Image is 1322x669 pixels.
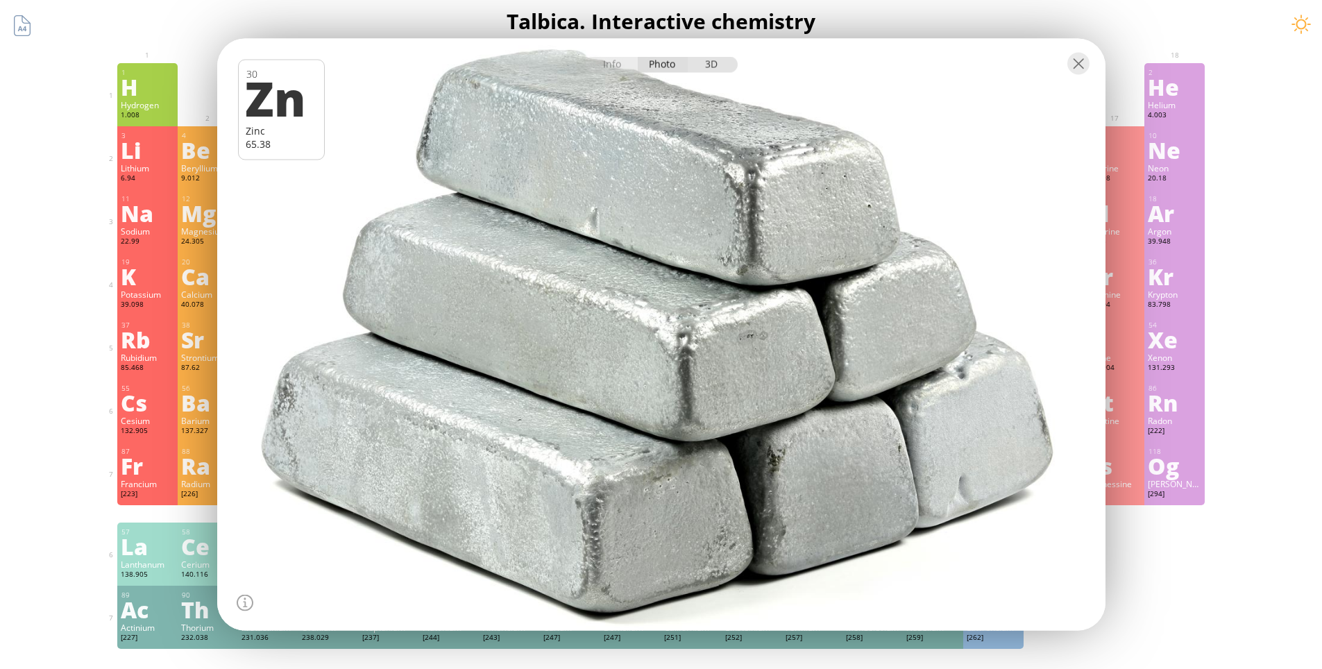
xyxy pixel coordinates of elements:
[245,74,315,121] div: Zn
[121,131,174,140] div: 3
[846,633,899,644] div: [258]
[1087,328,1141,350] div: I
[121,68,174,77] div: 1
[121,455,174,477] div: Fr
[362,633,416,644] div: [237]
[688,57,738,73] div: 3D
[1148,226,1201,237] div: Argon
[1087,289,1141,300] div: Bromine
[181,300,235,311] div: 40.078
[106,7,1217,35] h1: Talbica. Interactive chemistry
[181,173,235,185] div: 9.012
[1087,489,1141,500] div: [293]
[1087,478,1141,489] div: Tennessine
[1148,139,1201,161] div: Ne
[1148,363,1201,374] div: 131.293
[1088,447,1141,456] div: 117
[181,265,235,287] div: Ca
[181,489,235,500] div: [226]
[1148,202,1201,224] div: Ar
[121,289,174,300] div: Potassium
[1148,237,1201,248] div: 39.948
[121,173,174,185] div: 6.94
[1148,110,1201,121] div: 4.003
[1149,384,1201,393] div: 86
[121,194,174,203] div: 11
[1148,289,1201,300] div: Krypton
[181,622,235,633] div: Thorium
[181,633,235,644] div: 232.038
[121,489,174,500] div: [223]
[1148,391,1201,414] div: Rn
[121,622,174,633] div: Actinium
[1088,321,1141,330] div: 53
[1148,415,1201,426] div: Radon
[181,391,235,414] div: Ba
[181,415,235,426] div: Barium
[1148,328,1201,350] div: Xe
[604,633,657,644] div: [247]
[121,328,174,350] div: Rb
[1087,352,1141,363] div: Iodine
[1087,173,1141,185] div: 18.998
[181,162,235,173] div: Beryllium
[181,328,235,350] div: Sr
[121,226,174,237] div: Sodium
[1149,447,1201,456] div: 118
[1087,455,1141,477] div: Ts
[1149,131,1201,140] div: 10
[1149,321,1201,330] div: 54
[181,226,235,237] div: Magnesium
[1149,68,1201,77] div: 2
[1087,363,1141,374] div: 126.904
[483,633,536,644] div: [243]
[121,570,174,581] div: 138.905
[1149,194,1201,203] div: 18
[1148,99,1201,110] div: Helium
[786,633,839,644] div: [257]
[241,633,295,644] div: 231.036
[181,363,235,374] div: 87.62
[121,527,174,536] div: 57
[1088,131,1141,140] div: 9
[1087,226,1141,237] div: Chlorine
[1088,194,1141,203] div: 17
[1148,300,1201,311] div: 83.798
[423,633,476,644] div: [244]
[121,257,174,266] div: 19
[182,384,235,393] div: 56
[181,289,235,300] div: Calcium
[181,237,235,248] div: 24.305
[1148,489,1201,500] div: [294]
[121,591,174,600] div: 89
[121,598,174,620] div: Ac
[246,137,317,151] div: 65.38
[1087,265,1141,287] div: Br
[181,570,235,581] div: 140.116
[181,559,235,570] div: Cerium
[1087,139,1141,161] div: F
[543,633,597,644] div: [247]
[1148,173,1201,185] div: 20.18
[302,633,355,644] div: 238.029
[1148,455,1201,477] div: Og
[121,300,174,311] div: 39.098
[1087,202,1141,224] div: Cl
[181,139,235,161] div: Be
[1087,391,1141,414] div: At
[121,633,174,644] div: [227]
[1149,257,1201,266] div: 36
[121,391,174,414] div: Cs
[1087,415,1141,426] div: Astatine
[585,57,638,73] div: Info
[121,535,174,557] div: La
[182,447,235,456] div: 88
[1148,162,1201,173] div: Neon
[1148,426,1201,437] div: [222]
[182,131,235,140] div: 4
[967,633,1020,644] div: [262]
[181,352,235,363] div: Strontium
[181,426,235,437] div: 137.327
[1148,478,1201,489] div: [PERSON_NAME]
[1087,300,1141,311] div: 79.904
